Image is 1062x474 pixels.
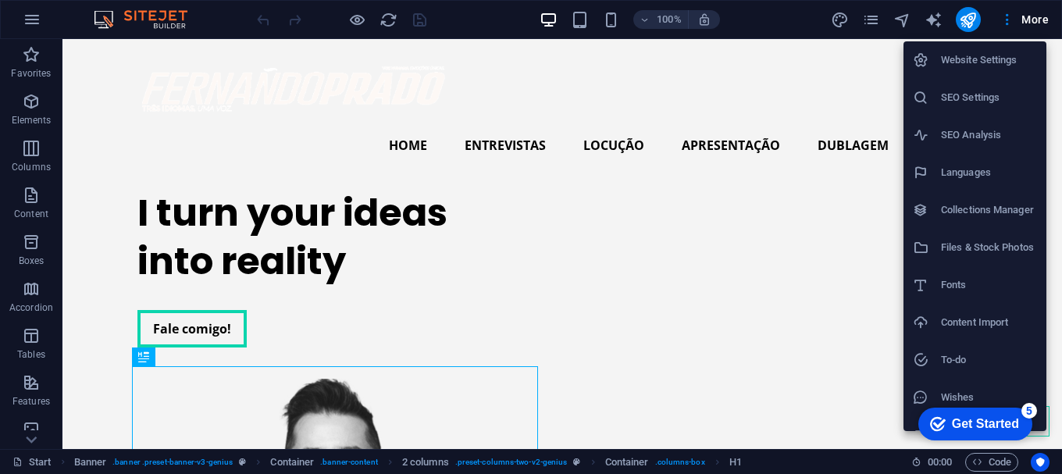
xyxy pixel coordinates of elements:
[941,351,1037,369] h6: To-do
[941,238,1037,257] h6: Files & Stock Photos
[941,276,1037,294] h6: Fonts
[941,388,1037,407] h6: Wishes
[941,126,1037,144] h6: SEO Analysis
[941,88,1037,107] h6: SEO Settings
[12,8,126,41] div: Get Started 5 items remaining, 0% complete
[115,3,130,19] div: 5
[941,51,1037,69] h6: Website Settings
[45,17,112,31] div: Get Started
[941,313,1037,332] h6: Content Import
[941,163,1037,182] h6: Languages
[941,201,1037,219] h6: Collections Manager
